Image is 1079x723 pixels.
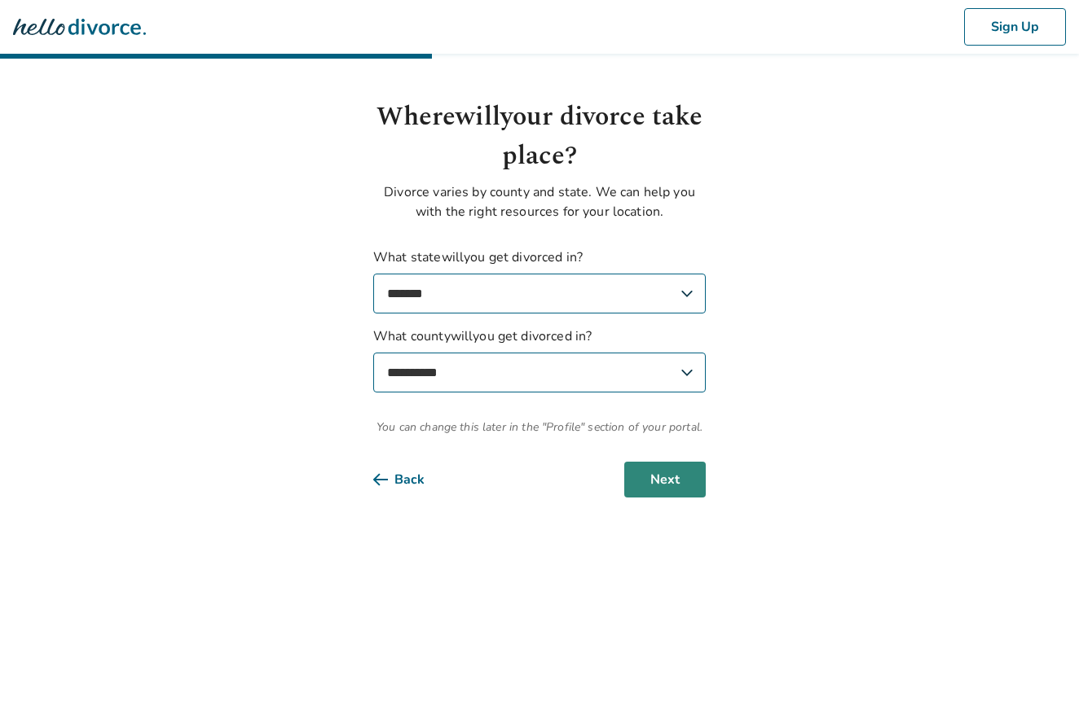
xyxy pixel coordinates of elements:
[373,353,706,392] select: What countywillyou get divorced in?
[964,8,1066,46] button: Sign Up
[373,418,706,436] span: You can change this later in the "Profile" section of your portal.
[373,248,706,313] label: What state will you get divorced in?
[373,326,706,392] label: What county will you get divorced in?
[373,182,706,221] p: Divorce varies by county and state. We can help you with the right resources for your location.
[373,274,706,313] select: What statewillyou get divorced in?
[373,98,706,176] h1: Where will your divorce take place?
[373,462,451,497] button: Back
[714,68,1079,723] iframe: Chat Widget
[624,462,706,497] button: Next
